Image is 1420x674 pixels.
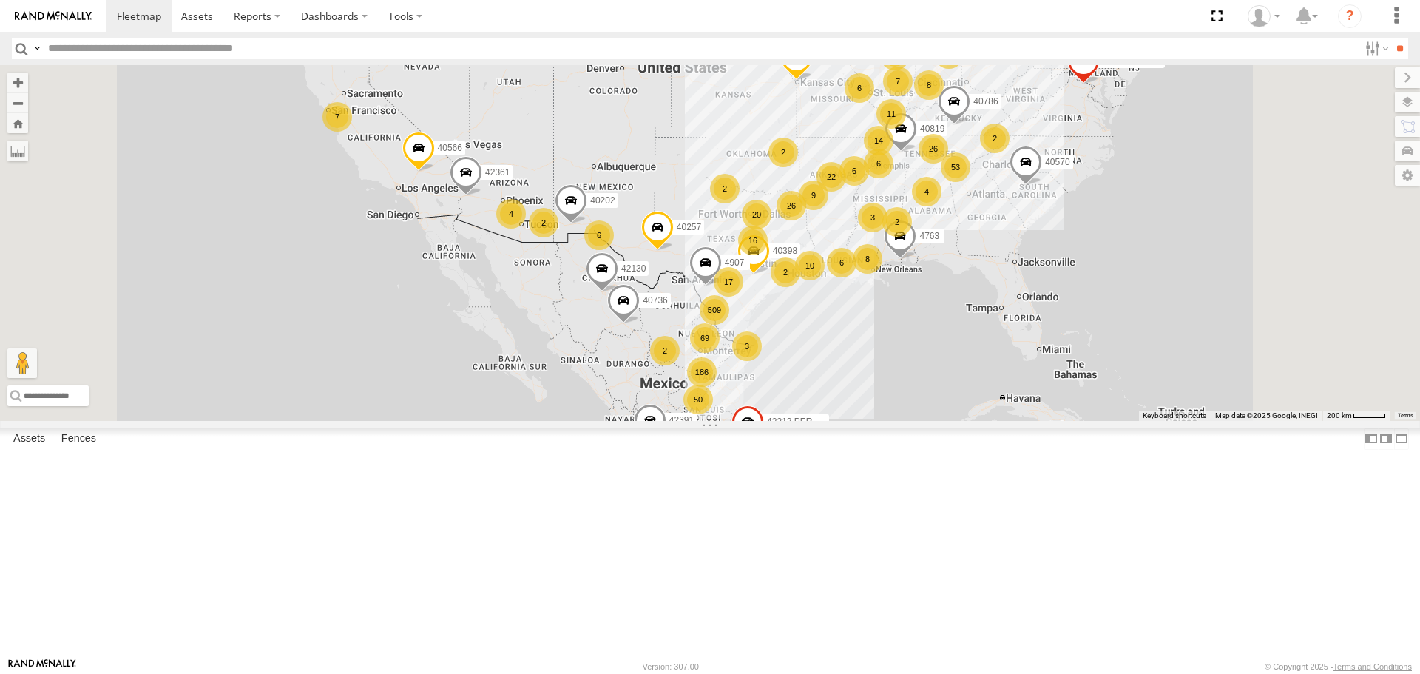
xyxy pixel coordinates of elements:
[7,92,28,113] button: Zoom out
[883,67,913,96] div: 7
[1398,412,1413,418] a: Terms (opens in new tab)
[496,199,526,229] div: 4
[876,99,906,129] div: 11
[1394,428,1409,450] label: Hide Summary Table
[742,200,771,229] div: 20
[54,429,104,450] label: Fences
[1265,662,1412,671] div: © Copyright 2025 -
[882,207,912,237] div: 2
[973,97,998,107] span: 40786
[669,415,694,425] span: 42391
[31,38,43,59] label: Search Query
[700,295,729,325] div: 509
[919,231,939,241] span: 4763
[1143,411,1206,421] button: Keyboard shortcuts
[1215,411,1318,419] span: Map data ©2025 Google, INEGI
[8,659,76,674] a: Visit our Website
[677,222,701,232] span: 40257
[845,73,874,103] div: 6
[1364,428,1379,450] label: Dock Summary Table to the Left
[732,331,762,361] div: 3
[773,246,797,256] span: 40398
[1359,38,1391,59] label: Search Filter Options
[650,336,680,365] div: 2
[1338,4,1362,28] i: ?
[710,174,740,203] div: 2
[858,203,887,232] div: 3
[690,323,720,353] div: 69
[777,191,806,220] div: 26
[839,156,869,186] div: 6
[738,226,768,255] div: 16
[687,357,717,387] div: 186
[621,264,646,274] span: 42130
[912,177,941,206] div: 4
[768,138,798,167] div: 2
[7,113,28,133] button: Zoom Home
[853,244,882,274] div: 8
[529,208,558,237] div: 2
[864,126,893,155] div: 14
[485,167,510,178] span: 42361
[725,258,745,269] span: 4907
[941,152,970,182] div: 53
[7,73,28,92] button: Zoom in
[1327,411,1352,419] span: 200 km
[1333,662,1412,671] a: Terms and Conditions
[584,220,614,250] div: 6
[1379,428,1393,450] label: Dock Summary Table to the Right
[920,124,944,135] span: 40819
[322,102,352,132] div: 7
[7,348,37,378] button: Drag Pegman onto the map to open Street View
[1242,5,1285,27] div: Juan Oropeza
[438,143,462,153] span: 40566
[919,134,948,164] div: 26
[714,267,743,297] div: 17
[795,251,825,280] div: 10
[771,257,800,287] div: 2
[914,70,944,100] div: 8
[1395,165,1420,186] label: Map Settings
[7,141,28,161] label: Measure
[1045,157,1069,167] span: 40570
[767,417,834,427] span: 42313 PERDIDO
[827,248,856,277] div: 6
[683,385,713,414] div: 50
[980,124,1010,153] div: 2
[816,162,846,192] div: 22
[643,662,699,671] div: Version: 307.00
[15,11,92,21] img: rand-logo.svg
[6,429,53,450] label: Assets
[1322,411,1390,421] button: Map Scale: 200 km per 42 pixels
[864,149,893,178] div: 6
[643,295,667,306] span: 40736
[799,181,828,210] div: 9
[590,196,615,206] span: 40202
